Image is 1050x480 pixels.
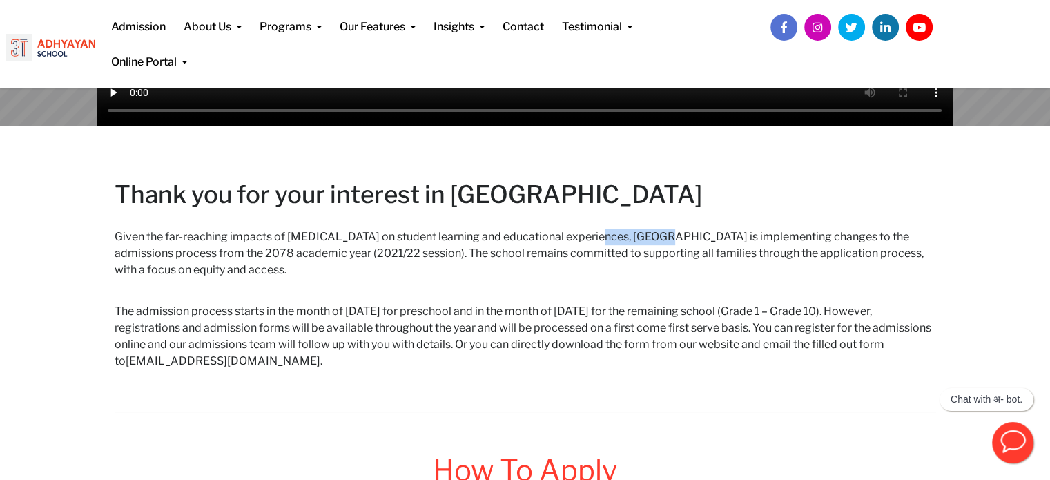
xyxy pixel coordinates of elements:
h6: The admission process starts in the month of [DATE] for preschool and in the month of [DATE] for ... [115,303,936,369]
h6: Given the far-reaching impacts of [MEDICAL_DATA] on student learning and educational experiences,... [115,229,936,278]
a: Online Portal [111,35,187,70]
p: Chat with अ- bot. [951,394,1022,405]
h2: Thank you for your interest in [GEOGRAPHIC_DATA] [115,177,936,211]
a: [EMAIL_ADDRESS][DOMAIN_NAME] [126,354,320,367]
